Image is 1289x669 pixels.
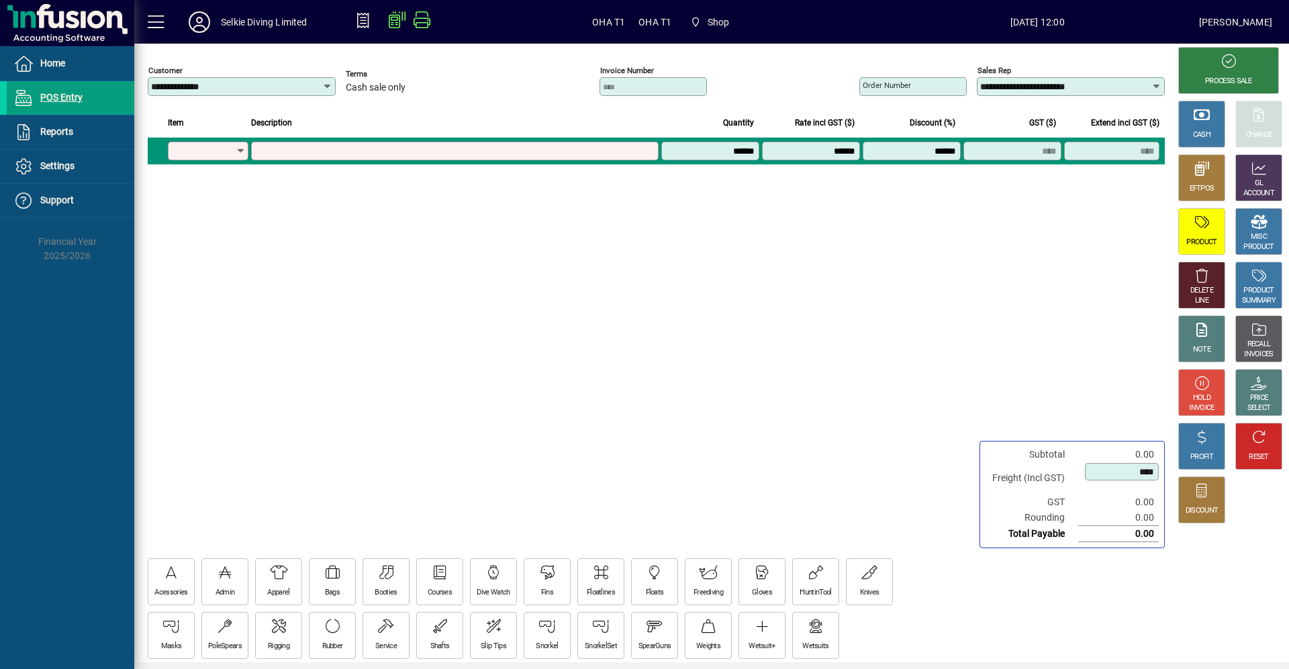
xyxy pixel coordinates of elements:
[1246,130,1272,140] div: CHARGE
[375,641,397,652] div: Service
[1242,296,1276,306] div: SUMMARY
[1255,178,1263,189] div: GL
[1205,76,1252,87] div: PROCESS SALE
[541,588,553,598] div: Fins
[346,70,426,79] span: Terms
[638,11,671,33] span: OHA T1
[986,495,1078,510] td: GST
[7,184,134,217] a: Support
[696,641,720,652] div: Weights
[876,11,1199,33] span: [DATE] 12:00
[430,641,450,652] div: Shafts
[1243,189,1274,199] div: ACCOUNT
[40,92,83,103] span: POS Entry
[646,588,664,598] div: Floats
[178,10,221,34] button: Profile
[40,58,65,68] span: Home
[795,115,855,130] span: Rate incl GST ($)
[161,641,182,652] div: Masks
[168,115,184,130] span: Item
[322,641,343,652] div: Rubber
[910,115,955,130] span: Discount (%)
[802,641,828,652] div: Wetsuits
[40,160,75,171] span: Settings
[1247,340,1271,350] div: RECALL
[860,588,879,598] div: Knives
[428,588,452,598] div: Courses
[1243,242,1274,252] div: PRODUCT
[1247,403,1271,413] div: SELECT
[481,641,506,652] div: Slip Tips
[1251,232,1267,242] div: MISC
[40,126,73,137] span: Reports
[1243,286,1274,296] div: PRODUCT
[148,66,183,75] mat-label: Customer
[863,81,911,90] mat-label: Order number
[221,11,307,33] div: Selkie Diving Limited
[986,526,1078,542] td: Total Payable
[268,641,289,652] div: Rigging
[477,588,510,598] div: Dive Watch
[1249,452,1269,462] div: RESET
[1193,345,1210,355] div: NOTE
[1199,11,1272,33] div: [PERSON_NAME]
[154,588,187,598] div: Acessories
[585,641,617,652] div: SnorkelSet
[587,588,615,598] div: Floatlines
[1193,393,1210,403] div: HOLD
[1190,286,1213,296] div: DELETE
[1091,115,1159,130] span: Extend incl GST ($)
[1244,350,1273,360] div: INVOICES
[723,115,754,130] span: Quantity
[267,588,289,598] div: Apparel
[1078,495,1159,510] td: 0.00
[216,588,235,598] div: Admin
[638,641,671,652] div: SpearGuns
[708,11,730,33] span: Shop
[251,115,292,130] span: Description
[752,588,772,598] div: Gloves
[1250,393,1268,403] div: PRICE
[685,10,734,34] span: Shop
[1078,510,1159,526] td: 0.00
[7,47,134,81] a: Home
[40,195,74,205] span: Support
[1190,452,1213,462] div: PROFIT
[694,588,723,598] div: Freediving
[986,447,1078,462] td: Subtotal
[375,588,397,598] div: Booties
[7,150,134,183] a: Settings
[536,641,558,652] div: Snorkel
[1190,184,1214,194] div: EFTPOS
[986,510,1078,526] td: Rounding
[977,66,1011,75] mat-label: Sales rep
[1186,506,1218,516] div: DISCOUNT
[600,66,654,75] mat-label: Invoice number
[1186,238,1216,248] div: PRODUCT
[1189,403,1214,413] div: INVOICE
[592,11,625,33] span: OHA T1
[1193,130,1210,140] div: CASH
[1078,447,1159,462] td: 0.00
[346,83,405,93] span: Cash sale only
[800,588,831,598] div: HuntinTool
[208,641,242,652] div: PoleSpears
[986,462,1078,495] td: Freight (Incl GST)
[1078,526,1159,542] td: 0.00
[325,588,340,598] div: Bags
[749,641,775,652] div: Wetsuit+
[1195,296,1208,306] div: LINE
[1029,115,1056,130] span: GST ($)
[7,115,134,149] a: Reports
